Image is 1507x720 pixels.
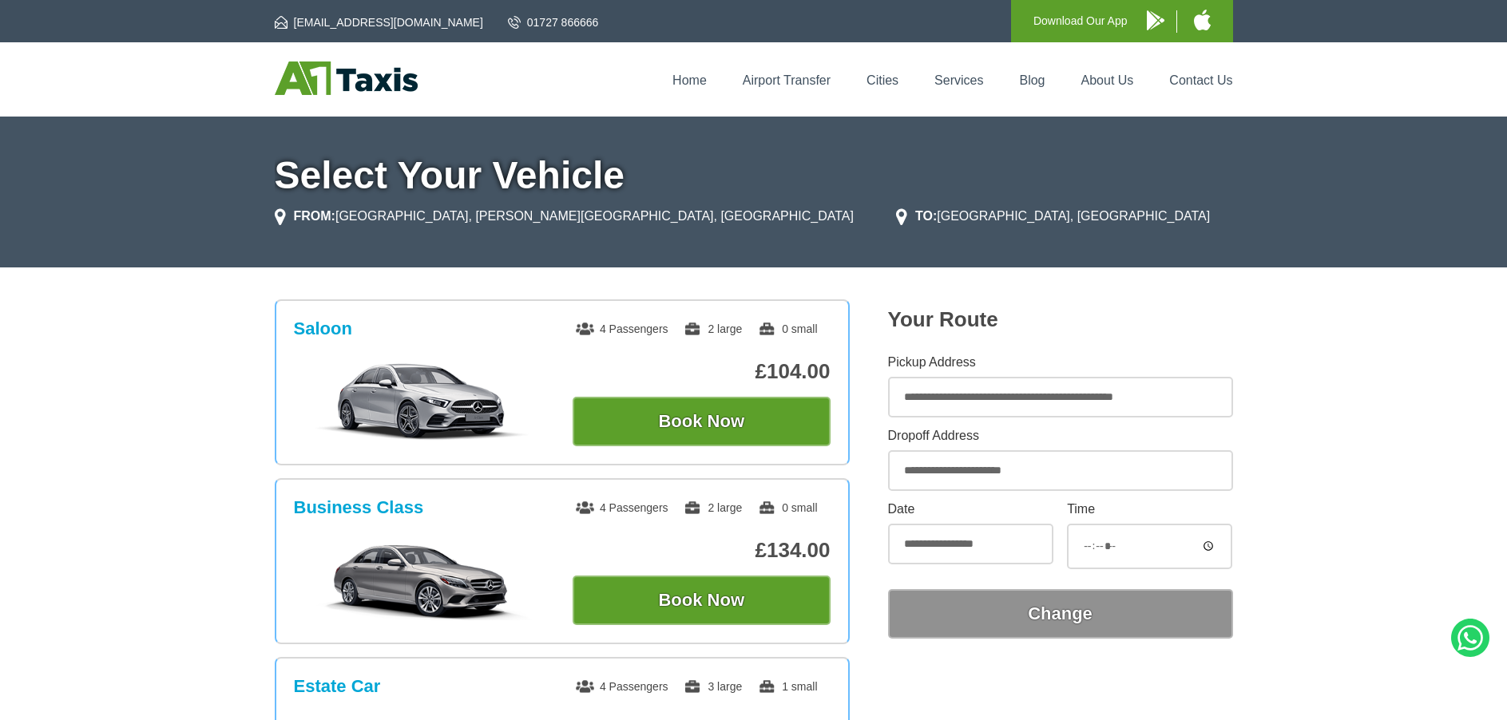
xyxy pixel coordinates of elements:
[573,359,831,384] p: £104.00
[294,318,352,339] h3: Saloon
[1147,10,1164,30] img: A1 Taxis Android App
[672,73,707,87] a: Home
[888,589,1233,639] button: Change
[576,680,668,693] span: 4 Passengers
[1081,73,1134,87] a: About Us
[743,73,831,87] a: Airport Transfer
[573,538,831,563] p: £134.00
[576,501,668,514] span: 4 Passengers
[684,501,742,514] span: 2 large
[1033,11,1128,31] p: Download Our App
[867,73,898,87] a: Cities
[1067,503,1232,516] label: Time
[1019,73,1045,87] a: Blog
[294,209,335,223] strong: FROM:
[302,362,542,441] img: Saloon
[302,540,542,620] img: Business Class
[573,397,831,446] button: Book Now
[684,680,742,693] span: 3 large
[684,322,742,335] span: 2 large
[934,73,983,87] a: Services
[294,676,381,697] h3: Estate Car
[275,61,418,95] img: A1 Taxis St Albans LTD
[508,14,599,30] a: 01727 866666
[294,497,424,518] h3: Business Class
[888,503,1053,516] label: Date
[758,322,817,335] span: 0 small
[896,207,1210,226] li: [GEOGRAPHIC_DATA], [GEOGRAPHIC_DATA]
[758,680,817,693] span: 1 small
[1169,73,1232,87] a: Contact Us
[275,156,1233,195] h1: Select Your Vehicle
[275,14,483,30] a: [EMAIL_ADDRESS][DOMAIN_NAME]
[888,307,1233,332] h2: Your Route
[888,429,1233,442] label: Dropoff Address
[915,209,937,223] strong: TO:
[576,322,668,335] span: 4 Passengers
[888,356,1233,369] label: Pickup Address
[573,576,831,625] button: Book Now
[758,501,817,514] span: 0 small
[1194,10,1211,30] img: A1 Taxis iPhone App
[275,207,854,226] li: [GEOGRAPHIC_DATA], [PERSON_NAME][GEOGRAPHIC_DATA], [GEOGRAPHIC_DATA]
